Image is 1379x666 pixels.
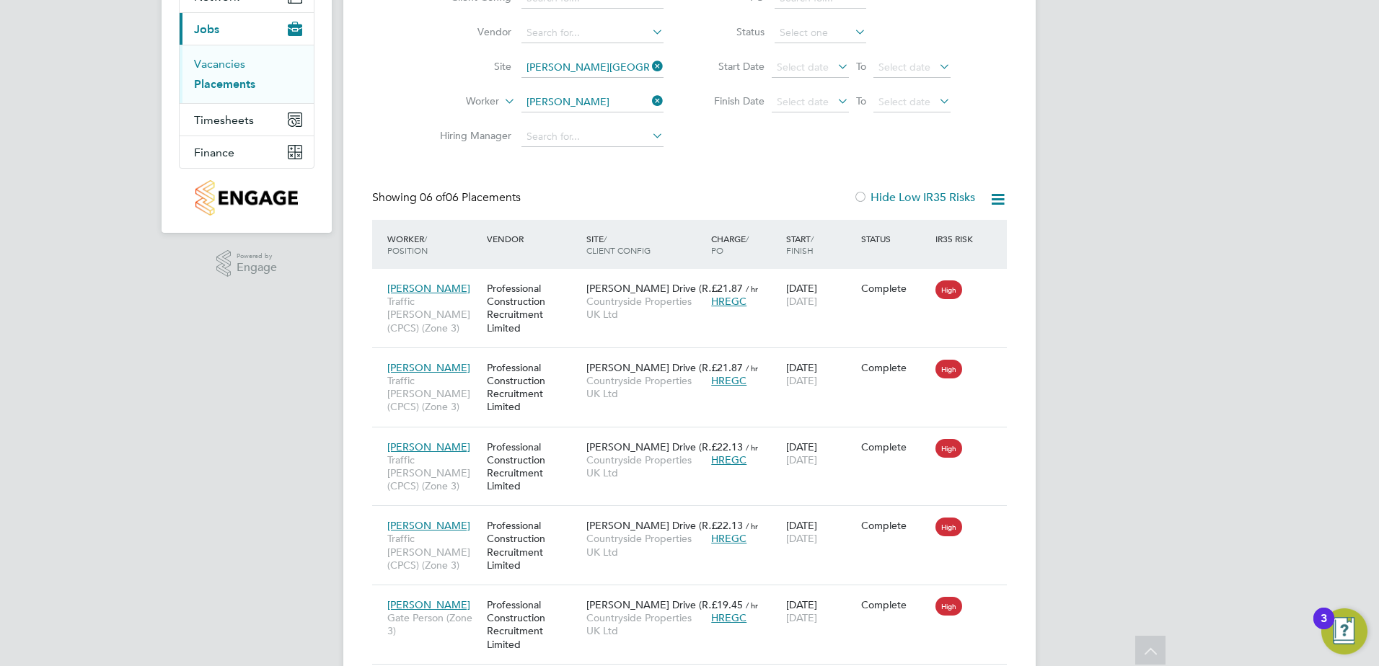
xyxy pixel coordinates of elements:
div: [DATE] [783,354,858,394]
span: Traffic [PERSON_NAME] (CPCS) (Zone 3) [387,453,480,493]
span: To [852,92,871,110]
div: Professional Construction Recruitment Limited [483,275,583,342]
div: Complete [861,519,929,532]
span: £22.13 [711,440,743,453]
span: / Position [387,233,428,256]
div: [DATE] [783,275,858,315]
span: High [935,518,962,536]
input: Select one [775,23,866,43]
span: [PERSON_NAME] Drive (R… [586,361,718,374]
span: [PERSON_NAME] Drive (R… [586,519,718,532]
span: HREGC [711,374,746,387]
span: £21.87 [711,361,743,374]
span: [PERSON_NAME] [387,282,470,295]
div: Complete [861,361,929,374]
span: Engage [237,262,277,274]
div: Professional Construction Recruitment Limited [483,512,583,579]
span: [DATE] [786,374,817,387]
input: Search for... [521,23,664,43]
span: High [935,280,962,299]
span: Countryside Properties UK Ltd [586,374,704,400]
span: / hr [746,442,758,453]
span: £19.45 [711,598,743,611]
div: [DATE] [783,591,858,631]
div: Start [783,226,858,263]
span: [PERSON_NAME] Drive (R… [586,598,718,611]
button: Open Resource Center, 3 new notifications [1321,608,1367,654]
span: 06 of [420,190,446,205]
div: Professional Construction Recruitment Limited [483,591,583,658]
span: Select date [878,95,930,108]
span: [PERSON_NAME] Drive (R… [586,282,718,295]
span: £21.87 [711,282,743,295]
span: [DATE] [786,611,817,624]
span: Select date [777,61,829,74]
div: [DATE] [783,433,858,474]
div: IR35 Risk [932,226,982,252]
span: / hr [746,600,758,610]
a: [PERSON_NAME]Traffic [PERSON_NAME] (CPCS) (Zone 3)Professional Construction Recruitment Limited[P... [384,511,1007,523]
button: Finance [180,136,314,168]
span: [PERSON_NAME] [387,440,470,453]
span: HREGC [711,611,746,624]
span: [PERSON_NAME] [387,519,470,532]
span: [DATE] [786,453,817,466]
span: HREGC [711,295,746,308]
span: Countryside Properties UK Ltd [586,611,704,637]
span: High [935,597,962,616]
label: Hiring Manager [428,129,511,142]
button: Timesheets [180,104,314,136]
span: To [852,57,871,76]
label: Site [428,60,511,73]
button: Jobs [180,13,314,45]
div: Vendor [483,226,583,252]
span: / Client Config [586,233,651,256]
span: Select date [777,95,829,108]
div: Status [858,226,933,252]
span: / hr [746,363,758,373]
a: [PERSON_NAME]Gate Person (Zone 3)Professional Construction Recruitment Limited[PERSON_NAME] Drive... [384,590,1007,603]
div: Charge [708,226,783,263]
span: Traffic [PERSON_NAME] (CPCS) (Zone 3) [387,295,480,334]
div: Professional Construction Recruitment Limited [483,354,583,421]
span: [PERSON_NAME] Drive (R… [586,440,718,453]
label: Worker [416,94,499,109]
a: [PERSON_NAME]Traffic [PERSON_NAME] (CPCS) (Zone 3)Professional Construction Recruitment Limited[P... [384,274,1007,286]
div: Complete [861,282,929,295]
img: countryside-properties-logo-retina.png [195,180,297,216]
a: Powered byEngage [216,250,278,277]
a: Go to home page [179,180,314,216]
span: Jobs [194,22,219,36]
div: Complete [861,440,929,453]
span: HREGC [711,453,746,466]
div: 3 [1321,618,1327,637]
label: Finish Date [700,94,765,107]
span: Timesheets [194,113,254,127]
span: Finance [194,146,234,159]
span: Traffic [PERSON_NAME] (CPCS) (Zone 3) [387,374,480,414]
span: Select date [878,61,930,74]
span: Countryside Properties UK Ltd [586,453,704,479]
div: Professional Construction Recruitment Limited [483,433,583,500]
div: Site [583,226,708,263]
span: Countryside Properties UK Ltd [586,532,704,558]
span: / Finish [786,233,814,256]
span: High [935,439,962,458]
span: [DATE] [786,532,817,545]
span: [PERSON_NAME] [387,361,470,374]
label: Hide Low IR35 Risks [853,190,975,205]
span: Countryside Properties UK Ltd [586,295,704,321]
div: Complete [861,598,929,611]
a: [PERSON_NAME]Traffic [PERSON_NAME] (CPCS) (Zone 3)Professional Construction Recruitment Limited[P... [384,353,1007,365]
span: / hr [746,520,758,531]
label: Status [700,25,765,38]
span: Powered by [237,250,277,262]
a: Vacancies [194,57,245,71]
input: Search for... [521,58,664,78]
a: Placements [194,77,255,91]
span: 06 Placements [420,190,521,205]
span: Traffic [PERSON_NAME] (CPCS) (Zone 3) [387,532,480,572]
input: Search for... [521,127,664,147]
a: [PERSON_NAME]Traffic [PERSON_NAME] (CPCS) (Zone 3)Professional Construction Recruitment Limited[P... [384,432,1007,445]
span: High [935,360,962,378]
